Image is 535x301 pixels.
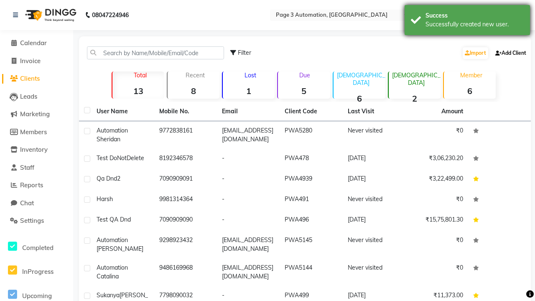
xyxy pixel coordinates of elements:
td: [EMAIL_ADDRESS][DOMAIN_NAME] [217,231,280,258]
span: Members [20,128,47,136]
td: 9981314364 [154,190,217,210]
p: Recent [171,71,219,79]
strong: 2 [389,93,441,104]
td: 9772838161 [154,121,217,149]
td: [DATE] [343,149,405,169]
td: ₹3,22,499.00 [405,169,468,190]
th: Client Code [280,102,342,121]
td: [EMAIL_ADDRESS][DOMAIN_NAME] [217,121,280,149]
th: Mobile No. [154,102,217,121]
span: InProgress [22,268,53,275]
strong: 1 [223,86,275,96]
strong: 6 [334,93,385,104]
p: Due [280,71,330,79]
td: PWA478 [280,149,342,169]
span: Test DoNotDelete [97,154,144,162]
td: PWA5280 [280,121,342,149]
td: Never visited [343,258,405,286]
a: Inventory [2,145,71,155]
td: PWA5144 [280,258,342,286]
td: ₹0 [405,258,468,286]
img: logo [21,3,79,27]
strong: 8 [168,86,219,96]
a: Add Client [493,47,528,59]
td: Never visited [343,231,405,258]
p: Member [447,71,496,79]
span: Test QA Dnd [97,216,131,223]
td: 9298923432 [154,231,217,258]
td: [EMAIL_ADDRESS][DOMAIN_NAME] [217,258,280,286]
b: 08047224946 [92,3,129,27]
strong: 13 [112,86,164,96]
span: Upcoming [22,292,52,300]
span: Leads [20,92,37,100]
span: Settings [20,217,44,224]
span: Invoice [20,57,41,65]
a: Calendar [2,38,71,48]
span: Qa Dnd2 [97,175,120,182]
div: Successfully created new user. [425,20,524,29]
span: Automation Sheridan [97,127,128,143]
a: Invoice [2,56,71,66]
td: [DATE] [343,169,405,190]
td: PWA496 [280,210,342,231]
td: ₹15,75,801.30 [405,210,468,231]
td: 8192346578 [154,149,217,169]
span: Completed [22,244,53,252]
td: PWA4939 [280,169,342,190]
span: Calendar [20,39,47,47]
input: Search by Name/Mobile/Email/Code [87,46,224,59]
td: [DATE] [343,210,405,231]
td: - [217,149,280,169]
span: Reports [20,181,43,189]
a: Marketing [2,110,71,119]
a: Members [2,128,71,137]
th: Amount [436,102,468,121]
span: Automation Catalina [97,264,128,280]
span: Staff [20,163,34,171]
a: Settings [2,216,71,226]
strong: 5 [278,86,330,96]
td: 7090909091 [154,169,217,190]
a: Reports [2,181,71,190]
td: ₹3,06,230.20 [405,149,468,169]
th: Last Visit [343,102,405,121]
th: User Name [92,102,154,121]
a: Leads [2,92,71,102]
th: Email [217,102,280,121]
span: Inventory [20,145,48,153]
td: ₹0 [405,121,468,149]
a: Import [463,47,488,59]
span: Chat [20,199,34,207]
span: Marketing [20,110,50,118]
span: Clients [20,74,40,82]
td: PWA5145 [280,231,342,258]
td: 7090909090 [154,210,217,231]
a: Staff [2,163,71,173]
td: 9486169968 [154,258,217,286]
span: Automation [PERSON_NAME] [97,236,143,253]
span: Filter [238,49,251,56]
a: Chat [2,199,71,208]
p: Total [116,71,164,79]
p: [DEMOGRAPHIC_DATA] [392,71,441,87]
td: - [217,210,280,231]
div: Success [425,11,524,20]
p: [DEMOGRAPHIC_DATA] [337,71,385,87]
td: PWA491 [280,190,342,210]
td: ₹0 [405,231,468,258]
p: Lost [226,71,275,79]
td: ₹0 [405,190,468,210]
td: Never visited [343,190,405,210]
td: Never visited [343,121,405,149]
td: - [217,169,280,190]
a: Clients [2,74,71,84]
td: - [217,190,280,210]
strong: 6 [444,86,496,96]
span: Harsh [97,195,113,203]
span: Sukanya [97,291,120,299]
